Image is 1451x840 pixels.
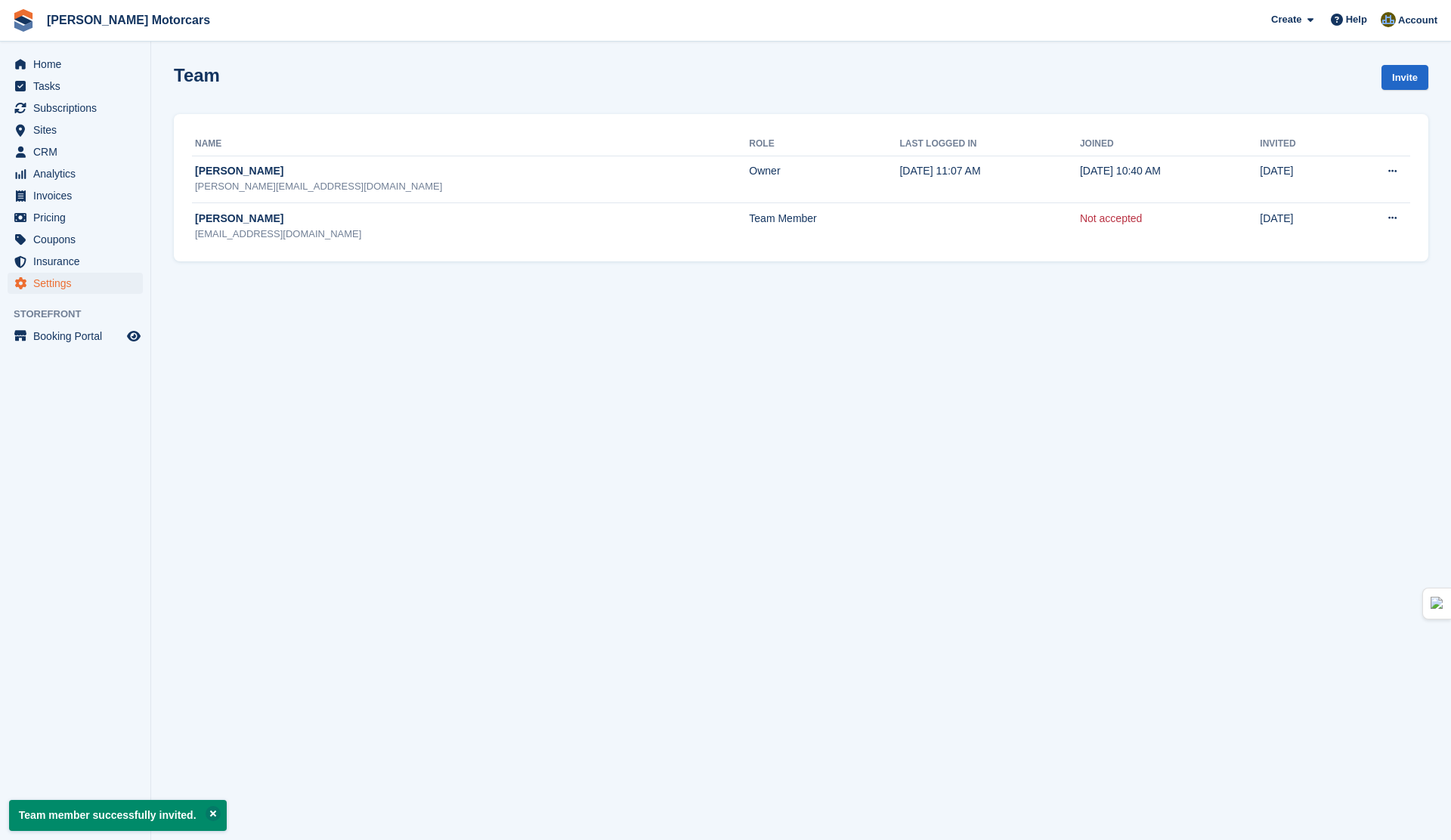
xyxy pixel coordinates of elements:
[8,229,143,250] a: menu
[1346,12,1367,27] span: Help
[33,273,124,294] span: Settings
[8,119,143,141] a: menu
[899,156,1079,202] td: [DATE] 11:07 AM
[195,211,749,227] div: [PERSON_NAME]
[192,132,749,156] th: Name
[8,251,143,272] a: menu
[33,163,124,184] span: Analytics
[8,76,143,97] a: menu
[33,326,124,347] span: Booking Portal
[8,141,143,162] a: menu
[1381,12,1396,27] img: Alex Katz
[8,97,143,119] a: menu
[33,207,124,228] span: Pricing
[33,229,124,250] span: Coupons
[195,179,749,194] div: [PERSON_NAME][EMAIL_ADDRESS][DOMAIN_NAME]
[33,185,124,206] span: Invoices
[33,97,124,119] span: Subscriptions
[14,307,150,322] span: Storefront
[9,800,227,831] p: Team member successfully invited.
[33,251,124,272] span: Insurance
[33,76,124,97] span: Tasks
[1398,13,1437,28] span: Account
[8,54,143,75] a: menu
[1431,597,1444,610] img: Detect Auto
[8,207,143,228] a: menu
[899,132,1079,156] th: Last logged in
[8,163,143,184] a: menu
[12,9,35,32] img: stora-icon-8386f47178a22dfd0bd8f6a31ec36ba5ce8667c1dd55bd0f319d3a0aa187defe.svg
[195,227,749,242] div: [EMAIL_ADDRESS][DOMAIN_NAME]
[125,327,143,345] a: Preview store
[1260,202,1339,249] td: [DATE]
[195,163,749,179] div: [PERSON_NAME]
[174,65,220,85] h1: Team
[1260,156,1339,202] td: [DATE]
[749,132,899,156] th: Role
[33,141,124,162] span: CRM
[33,54,124,75] span: Home
[749,156,899,202] td: Owner
[1271,12,1301,27] span: Create
[41,8,216,32] a: [PERSON_NAME] Motorcars
[1080,132,1260,156] th: Joined
[1381,65,1428,90] a: Invite
[1260,132,1339,156] th: Invited
[8,273,143,294] a: menu
[33,119,124,141] span: Sites
[8,185,143,206] a: menu
[1080,156,1260,202] td: [DATE] 10:40 AM
[1080,212,1143,224] a: Not accepted
[749,202,899,249] td: Team Member
[8,326,143,347] a: menu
